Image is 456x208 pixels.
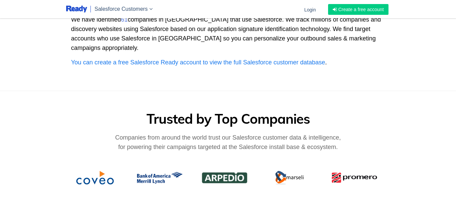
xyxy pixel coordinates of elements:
strong: 61 [121,16,128,23]
p: Companies from around the world trust our Salesforce customer data & intelligence, for powering t... [66,131,390,153]
a: Login [300,1,320,18]
a: Create a free account [328,4,388,15]
a: You can create a free Salesforce Ready account to view the full Salesforce customer database [71,59,325,66]
h2: Trusted by Top Companies [66,111,390,126]
img: logo [66,5,87,13]
span: Login [304,7,316,12]
span: Salesforce Customers [95,6,147,12]
p: . [71,58,385,67]
p: We have identified companies in [GEOGRAPHIC_DATA] that use Salesforce. We track millions of compa... [71,15,385,53]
